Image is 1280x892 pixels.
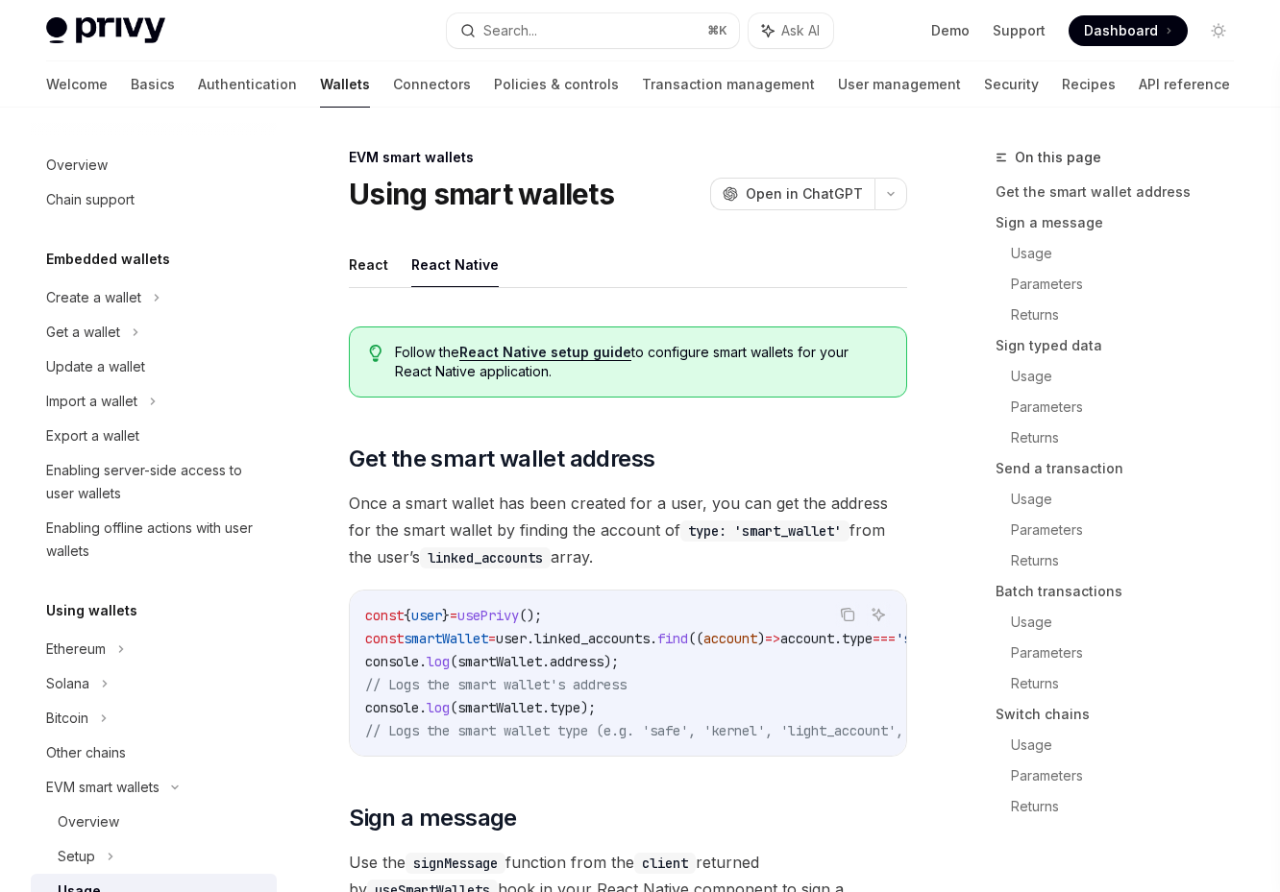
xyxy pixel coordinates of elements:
[46,188,135,211] div: Chain support
[1011,515,1249,545] a: Parameters
[450,699,457,716] span: (
[1011,638,1249,668] a: Parameters
[31,735,277,770] a: Other chains
[31,805,277,839] a: Overview
[707,23,727,38] span: ⌘ K
[365,676,627,693] span: // Logs the smart wallet's address
[349,177,614,211] h1: Using smart wallets
[835,602,860,627] button: Copy the contents from the code block
[46,355,145,378] div: Update a wallet
[580,699,596,716] span: );
[527,630,534,647] span: .
[450,653,457,670] span: (
[349,803,517,833] span: Sign a message
[365,653,419,670] span: console
[993,21,1046,40] a: Support
[457,653,542,670] span: smartWallet
[1084,21,1158,40] span: Dashboard
[1011,668,1249,699] a: Returns
[450,607,457,624] span: =
[996,207,1249,238] a: Sign a message
[1011,361,1249,392] a: Usage
[1011,269,1249,300] a: Parameters
[1062,61,1116,108] a: Recipes
[866,602,891,627] button: Ask AI
[642,61,815,108] a: Transaction management
[46,61,108,108] a: Welcome
[365,630,404,647] span: const
[842,630,873,647] span: type
[457,607,519,624] span: usePrivy
[459,344,631,361] a: React Native setup guide
[58,810,119,833] div: Overview
[46,286,141,309] div: Create a wallet
[58,845,95,868] div: Setup
[1011,760,1249,791] a: Parameters
[749,13,833,48] button: Ask AI
[746,184,863,204] span: Open in ChatGPT
[1015,146,1101,169] span: On this page
[634,853,696,874] code: client
[496,630,527,647] span: user
[404,607,411,624] span: {
[31,419,277,453] a: Export a wallet
[542,653,550,670] span: .
[1011,422,1249,453] a: Returns
[657,630,688,647] span: find
[996,453,1249,484] a: Send a transaction
[873,630,896,647] span: ===
[349,148,907,167] div: EVM smart wallets
[46,517,265,563] div: Enabling offline actions with user wallets
[46,599,137,622] h5: Using wallets
[542,699,550,716] span: .
[369,345,382,362] svg: Tip
[46,459,265,505] div: Enabling server-side access to user wallets
[680,520,849,542] code: type: 'smart_wallet'
[494,61,619,108] a: Policies & controls
[31,182,277,217] a: Chain support
[349,242,388,287] button: React
[46,424,139,447] div: Export a wallet
[703,630,757,647] span: account
[427,699,450,716] span: log
[31,453,277,511] a: Enabling server-side access to user wallets
[419,653,427,670] span: .
[1011,484,1249,515] a: Usage
[46,776,160,799] div: EVM smart wallets
[131,61,175,108] a: Basics
[404,630,488,647] span: smartWallet
[349,490,907,570] span: Once a smart wallet has been created for a user, you can get the address for the smart wallet by ...
[996,699,1249,730] a: Switch chains
[488,630,496,647] span: =
[483,19,537,42] div: Search...
[534,630,650,647] span: linked_accounts
[46,672,89,695] div: Solana
[411,242,499,287] button: React Native
[46,638,106,661] div: Ethereum
[365,722,1280,739] span: // Logs the smart wallet type (e.g. 'safe', 'kernel', 'light_account', 'biconomy', 'thirdweb', 'c...
[395,343,887,381] span: Follow the to configure smart wallets for your React Native application.
[442,607,450,624] span: }
[31,511,277,568] a: Enabling offline actions with user wallets
[46,390,137,413] div: Import a wallet
[1011,300,1249,330] a: Returns
[1011,607,1249,638] a: Usage
[1011,791,1249,822] a: Returns
[838,61,961,108] a: User management
[1069,15,1188,46] a: Dashboard
[349,444,654,474] span: Get the smart wallet address
[996,576,1249,607] a: Batch transactions
[781,21,820,40] span: Ask AI
[1011,545,1249,576] a: Returns
[757,630,765,647] span: )
[780,630,834,647] span: account
[31,148,277,182] a: Overview
[550,699,580,716] span: type
[996,177,1249,207] a: Get the smart wallet address
[447,13,738,48] button: Search...⌘K
[996,330,1249,361] a: Sign typed data
[457,699,542,716] span: smartWallet
[420,547,551,568] code: linked_accounts
[710,178,874,210] button: Open in ChatGPT
[519,607,542,624] span: ();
